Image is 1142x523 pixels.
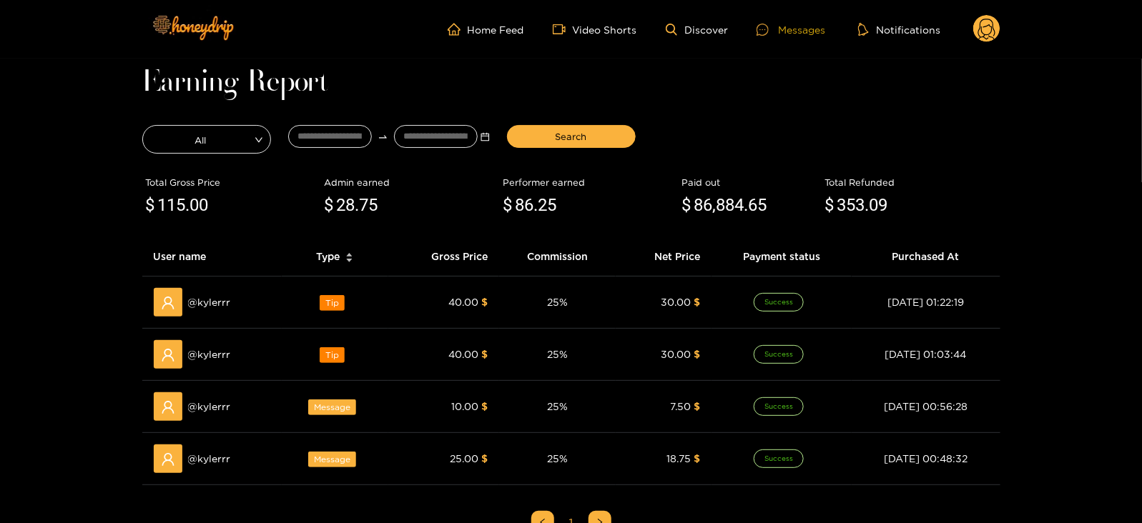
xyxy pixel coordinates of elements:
[448,23,468,36] span: home
[754,397,804,416] span: Success
[547,401,568,412] span: 25 %
[146,175,318,189] div: Total Gross Price
[503,175,675,189] div: Performer earned
[481,401,488,412] span: $
[547,297,568,307] span: 25 %
[325,192,334,219] span: $
[757,21,825,38] div: Messages
[320,295,345,311] span: Tip
[146,192,155,219] span: $
[503,192,513,219] span: $
[616,237,712,277] th: Net Price
[161,400,175,414] span: user
[481,453,488,464] span: $
[188,451,231,467] span: @ kylerrr
[188,399,231,414] span: @ kylerrr
[682,175,818,189] div: Paid out
[825,192,835,219] span: $
[481,349,488,359] span: $
[682,192,691,219] span: $
[507,125,636,148] button: Search
[161,452,175,467] span: user
[547,349,568,359] span: 25 %
[378,131,388,142] span: swap-right
[186,195,209,215] span: .00
[388,237,499,277] th: Gross Price
[694,297,700,307] span: $
[161,348,175,362] span: user
[744,195,767,215] span: .65
[481,297,488,307] span: $
[694,349,700,359] span: $
[666,24,728,36] a: Discover
[534,195,557,215] span: .25
[754,449,804,468] span: Success
[553,23,637,36] a: Video Shorts
[448,297,478,307] span: 40.00
[345,251,353,259] span: caret-up
[188,294,231,310] span: @ kylerrr
[316,249,340,264] span: Type
[142,73,1000,93] h1: Earning Report
[499,237,616,277] th: Commission
[325,175,496,189] div: Admin earned
[865,195,888,215] span: .09
[547,453,568,464] span: 25 %
[345,256,353,264] span: caret-down
[754,293,804,312] span: Success
[712,237,851,277] th: Payment status
[754,345,804,364] span: Success
[516,195,534,215] span: 86
[852,237,1000,277] th: Purchased At
[337,195,355,215] span: 28
[670,401,691,412] span: 7.50
[666,453,691,464] span: 18.75
[448,349,478,359] span: 40.00
[887,297,964,307] span: [DATE] 01:22:19
[694,453,700,464] span: $
[854,22,945,36] button: Notifications
[308,399,356,415] span: Message
[884,453,968,464] span: [DATE] 00:48:32
[355,195,378,215] span: .75
[143,129,270,149] span: All
[553,23,573,36] span: video-camera
[320,347,345,363] span: Tip
[661,349,691,359] span: 30.00
[825,175,997,189] div: Total Refunded
[556,129,587,144] span: Search
[694,401,700,412] span: $
[188,347,231,362] span: @ kylerrr
[694,195,744,215] span: 86,884
[308,452,356,467] span: Message
[837,195,865,215] span: 353
[378,131,388,142] span: to
[661,297,691,307] span: 30.00
[158,195,186,215] span: 115
[885,349,967,359] span: [DATE] 01:03:44
[448,23,524,36] a: Home Feed
[884,401,968,412] span: [DATE] 00:56:28
[161,296,175,310] span: user
[450,453,478,464] span: 25.00
[142,237,282,277] th: User name
[451,401,478,412] span: 10.00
